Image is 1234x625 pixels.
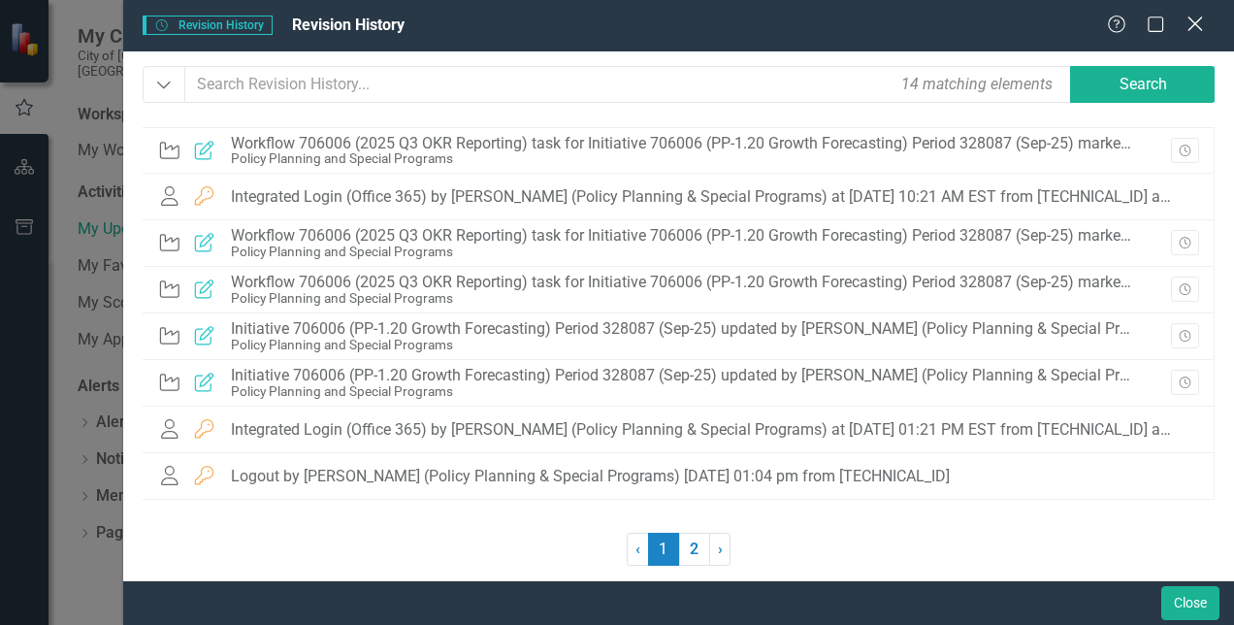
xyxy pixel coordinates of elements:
div: 14 matching elements [896,68,1057,100]
div: Policy Planning and Special Programs [231,384,1136,399]
div: Logout by [PERSON_NAME] (Policy Planning & Special Programs) [DATE] 01:04 pm from [TECHNICAL_ID] [231,468,950,485]
span: Revision History [292,16,405,34]
div: Policy Planning and Special Programs [231,291,1136,306]
div: Initiative 706006 (PP-1.20 Growth Forecasting) Period 328087 (Sep-25) updated by [PERSON_NAME] (P... [231,320,1136,338]
input: Search Revision History... [184,66,1072,103]
div: Integrated Login (Office 365) by [PERSON_NAME] (Policy Planning & Special Programs) at [DATE] 10:... [231,188,1175,206]
div: Policy Planning and Special Programs [231,338,1136,352]
span: ‹ [635,540,640,558]
div: Workflow 706006 (2025 Q3 OKR Reporting) task for Initiative 706006 (PP-1.20 Growth Forecasting) P... [231,274,1136,291]
button: Search [1070,66,1216,103]
span: 1 [648,533,679,566]
div: Workflow 706006 (2025 Q3 OKR Reporting) task for Initiative 706006 (PP-1.20 Growth Forecasting) P... [231,227,1136,245]
div: Workflow 706006 (2025 Q3 OKR Reporting) task for Initiative 706006 (PP-1.20 Growth Forecasting) P... [231,135,1136,152]
a: 2 [679,533,710,566]
div: Policy Planning and Special Programs [231,245,1136,259]
div: Initiative 706006 (PP-1.20 Growth Forecasting) Period 328087 (Sep-25) updated by [PERSON_NAME] (P... [231,367,1136,384]
span: › [718,540,723,558]
div: Policy Planning and Special Programs [231,151,1136,166]
span: Revision History [143,16,272,35]
button: Close [1161,586,1219,620]
div: Integrated Login (Office 365) by [PERSON_NAME] (Policy Planning & Special Programs) at [DATE] 01:... [231,421,1175,439]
